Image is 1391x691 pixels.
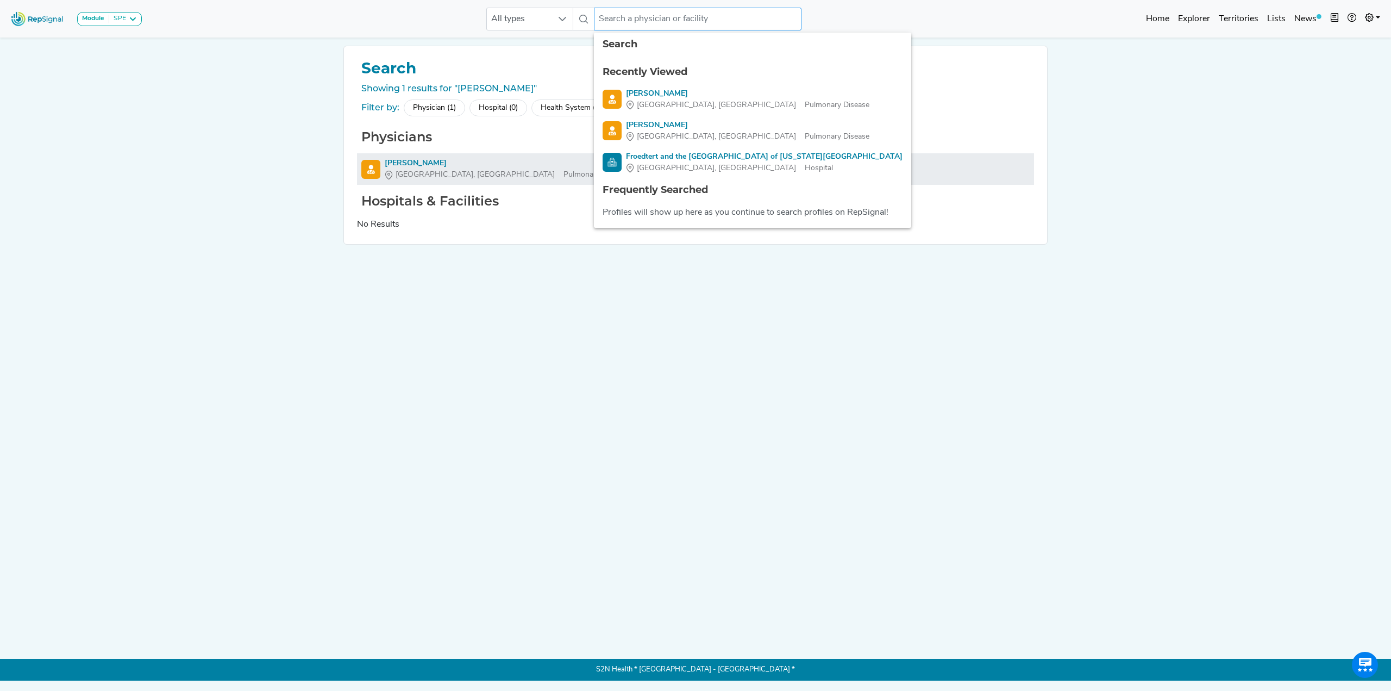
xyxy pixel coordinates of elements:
[594,8,801,30] input: Search a physician or facility
[1263,8,1290,30] a: Lists
[603,153,622,172] img: Hospital Search Icon
[531,99,611,116] div: Health System (0)
[626,99,869,111] div: Pulmonary Disease
[469,99,527,116] div: Hospital (0)
[343,659,1048,681] p: S2N Health * [GEOGRAPHIC_DATA] - [GEOGRAPHIC_DATA] *
[385,169,628,180] div: Pulmonary Disease
[109,15,126,23] div: SPE
[626,163,903,174] div: Hospital
[1174,8,1214,30] a: Explorer
[603,90,622,109] img: Physician Search Icon
[82,15,104,22] strong: Module
[637,99,796,111] span: [GEOGRAPHIC_DATA], [GEOGRAPHIC_DATA]
[357,218,1034,231] div: No Results
[603,183,903,197] div: Frequently Searched
[1290,8,1326,30] a: News
[603,88,903,111] a: [PERSON_NAME][GEOGRAPHIC_DATA], [GEOGRAPHIC_DATA]Pulmonary Disease
[357,82,1034,95] div: Showing 1 results for "[PERSON_NAME]"
[404,99,465,116] div: Physician (1)
[594,115,911,147] li: Jonathan Kurman
[637,163,796,174] span: [GEOGRAPHIC_DATA], [GEOGRAPHIC_DATA]
[603,38,637,50] span: Search
[626,131,869,142] div: Pulmonary Disease
[626,88,869,99] div: [PERSON_NAME]
[396,169,555,180] span: [GEOGRAPHIC_DATA], [GEOGRAPHIC_DATA]
[603,151,903,174] a: Froedtert and the [GEOGRAPHIC_DATA] of [US_STATE][GEOGRAPHIC_DATA][GEOGRAPHIC_DATA], [GEOGRAPHIC_...
[1142,8,1174,30] a: Home
[603,120,903,142] a: [PERSON_NAME][GEOGRAPHIC_DATA], [GEOGRAPHIC_DATA]Pulmonary Disease
[361,160,380,179] img: Physician Search Icon
[603,121,622,140] img: Physician Search Icon
[594,84,911,115] li: Douglas Hogarth
[77,12,142,26] button: ModuleSPE
[1326,8,1343,30] button: Intel Book
[1214,8,1263,30] a: Territories
[361,101,399,114] div: Filter by:
[487,8,552,30] span: All types
[637,131,796,142] span: [GEOGRAPHIC_DATA], [GEOGRAPHIC_DATA]
[594,147,911,178] li: Froedtert and the Medical College of Wisconsin Froedtert Hospital
[357,59,1034,78] h1: Search
[357,129,1034,145] h2: Physicians
[357,194,1034,209] h2: Hospitals & Facilities
[385,158,628,169] div: [PERSON_NAME]
[361,158,1030,180] a: [PERSON_NAME][GEOGRAPHIC_DATA], [GEOGRAPHIC_DATA]Pulmonary Disease
[626,151,903,163] div: Froedtert and the [GEOGRAPHIC_DATA] of [US_STATE][GEOGRAPHIC_DATA]
[626,120,869,131] div: [PERSON_NAME]
[603,65,903,79] div: Recently Viewed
